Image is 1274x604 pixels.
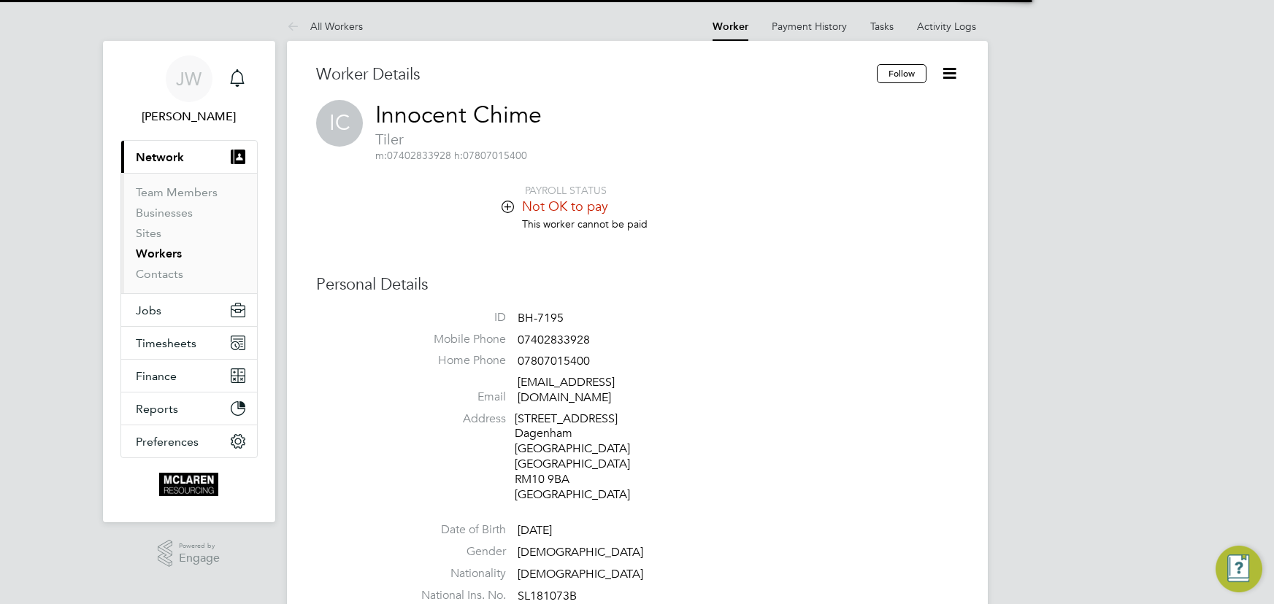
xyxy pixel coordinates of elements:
[404,566,506,581] label: Nationality
[404,588,506,603] label: National Ins. No.
[159,473,218,496] img: mclaren-logo-retina.png
[518,524,552,538] span: [DATE]
[136,226,161,240] a: Sites
[454,149,463,162] span: h:
[518,375,615,405] a: [EMAIL_ADDRESS][DOMAIN_NAME]
[522,217,648,231] span: This worker cannot be paid
[136,336,196,350] span: Timesheets
[179,540,220,552] span: Powered by
[121,141,257,173] button: Network
[713,20,748,33] a: Worker
[518,333,590,347] span: 07402833928
[518,311,564,325] span: BH-7195
[136,150,184,164] span: Network
[518,589,577,603] span: SL181073B
[404,522,506,538] label: Date of Birth
[121,173,257,293] div: Network
[121,425,257,457] button: Preferences
[375,130,542,149] span: Tiler
[375,101,542,129] a: Innocent Chime
[120,55,258,125] a: JW[PERSON_NAME]
[136,267,183,281] a: Contacts
[404,544,506,560] label: Gender
[375,149,451,162] span: 07402833928
[404,390,506,405] label: Email
[518,567,643,581] span: [DEMOGRAPHIC_DATA]
[136,247,182,260] a: Workers
[518,545,643,560] span: [DEMOGRAPHIC_DATA]
[518,355,590,369] span: 07807015400
[121,327,257,359] button: Timesheets
[103,41,275,522] nav: Main navigation
[120,108,258,125] span: Jane Weitzman
[136,402,178,416] span: Reports
[158,540,220,568] a: Powered byEngage
[375,149,387,162] span: m:
[870,20,894,33] a: Tasks
[136,303,161,317] span: Jobs
[136,369,177,383] span: Finance
[316,274,959,295] h3: Personal Details
[525,184,607,197] span: PAYROLL STATUS
[136,206,193,220] a: Businesses
[917,20,976,33] a: Activity Logs
[136,185,218,199] a: Team Members
[121,392,257,425] button: Reports
[136,435,199,449] span: Preferences
[316,64,877,85] h3: Worker Details
[176,69,202,88] span: JW
[121,294,257,326] button: Jobs
[287,20,363,33] a: All Workers
[522,198,608,214] span: Not OK to pay
[179,552,220,565] span: Engage
[772,20,847,33] a: Payment History
[404,353,506,368] label: Home Phone
[1216,546,1262,592] button: Engage Resource Center
[121,360,257,392] button: Finance
[120,473,258,496] a: Go to home page
[515,411,653,503] div: [STREET_ADDRESS] Dagenham [GEOGRAPHIC_DATA] [GEOGRAPHIC_DATA] RM10 9BA [GEOGRAPHIC_DATA]
[316,100,363,147] span: IC
[404,411,506,427] label: Address
[404,310,506,325] label: ID
[877,64,926,83] button: Follow
[454,149,527,162] span: 07807015400
[404,332,506,347] label: Mobile Phone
